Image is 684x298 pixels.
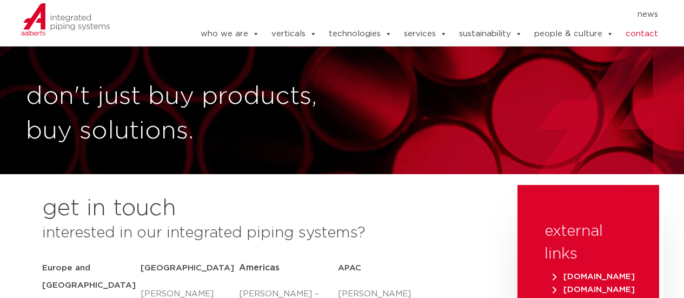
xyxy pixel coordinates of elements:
a: [DOMAIN_NAME] [550,286,637,294]
span: Americas [239,263,280,272]
h3: external links [544,220,632,266]
a: contact [626,23,658,45]
span: [DOMAIN_NAME] [553,286,635,294]
a: news [637,6,658,23]
span: [DOMAIN_NAME] [553,273,635,281]
a: people & culture [534,23,614,45]
a: verticals [271,23,317,45]
a: technologies [329,23,392,45]
a: sustainability [459,23,522,45]
nav: Menu [168,6,659,23]
a: who we are [201,23,260,45]
h5: [GEOGRAPHIC_DATA] [141,260,239,277]
a: [DOMAIN_NAME] [550,273,637,281]
h3: interested in our integrated piping systems? [42,222,490,244]
h2: get in touch [42,196,176,222]
h5: APAC [338,260,436,277]
h1: don't just buy products, buy solutions. [26,80,337,149]
a: services [404,23,447,45]
strong: Europe and [GEOGRAPHIC_DATA] [42,264,136,289]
